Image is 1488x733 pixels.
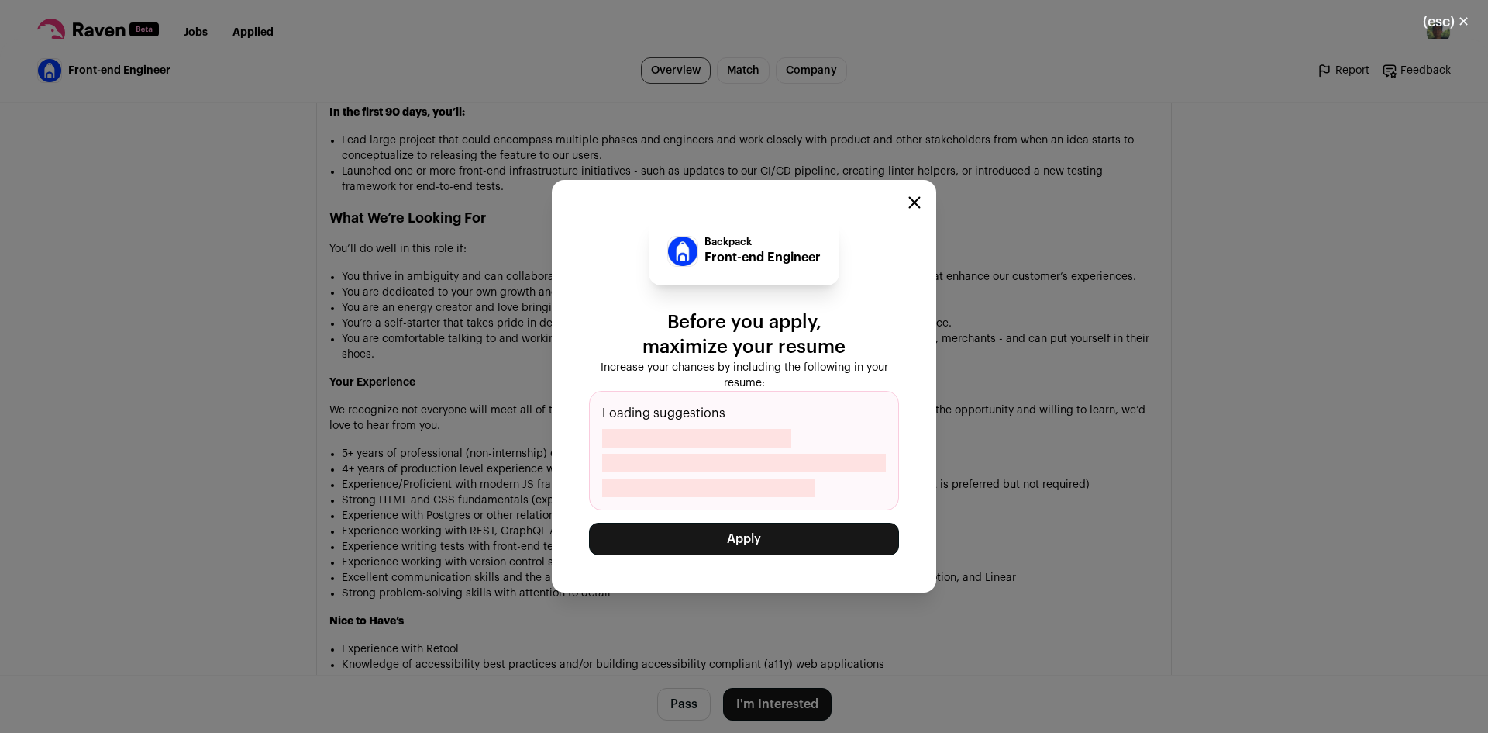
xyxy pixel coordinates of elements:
p: Backpack [704,236,821,248]
button: Apply [589,523,899,555]
p: Before you apply, maximize your resume [589,310,899,360]
p: Increase your chances by including the following in your resume: [589,360,899,391]
div: Loading suggestions [589,391,899,510]
img: 5bd66c6a0dae0b76368f98f4b36bbd5c4e61d771cd1b227cbab099c68536453e.jpg [668,237,697,266]
p: Front-end Engineer [704,248,821,267]
button: Close modal [908,196,921,209]
button: Close modal [1404,5,1488,39]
